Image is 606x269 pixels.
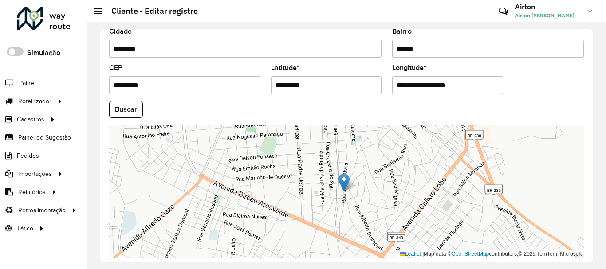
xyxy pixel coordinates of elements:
span: Retroalimentação [18,206,66,215]
span: Importações [18,169,52,179]
span: Cadastros [17,115,44,124]
label: Longitude [392,62,426,73]
span: Painel de Sugestão [18,133,71,142]
span: Tático [17,224,33,233]
span: Painel [19,78,35,88]
label: Bairro [392,26,412,37]
a: Leaflet [400,251,421,257]
span: | [422,251,424,257]
span: Pedidos [17,151,39,160]
label: Latitude [271,62,299,73]
div: Map data © contributors,© 2025 TomTom, Microsoft [397,250,584,258]
img: Marker [338,173,350,191]
a: OpenStreetMap [452,251,489,257]
a: Contato Rápido [494,2,513,21]
label: Simulação [27,47,60,58]
span: Relatórios [18,187,46,197]
h3: Airton [515,3,582,11]
h2: Cliente - Editar registro [102,6,198,16]
label: CEP [109,62,122,73]
button: Buscar [109,101,143,118]
label: Cidade [109,26,132,37]
span: Airton [PERSON_NAME] [515,12,582,19]
span: Roteirizador [18,97,51,106]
